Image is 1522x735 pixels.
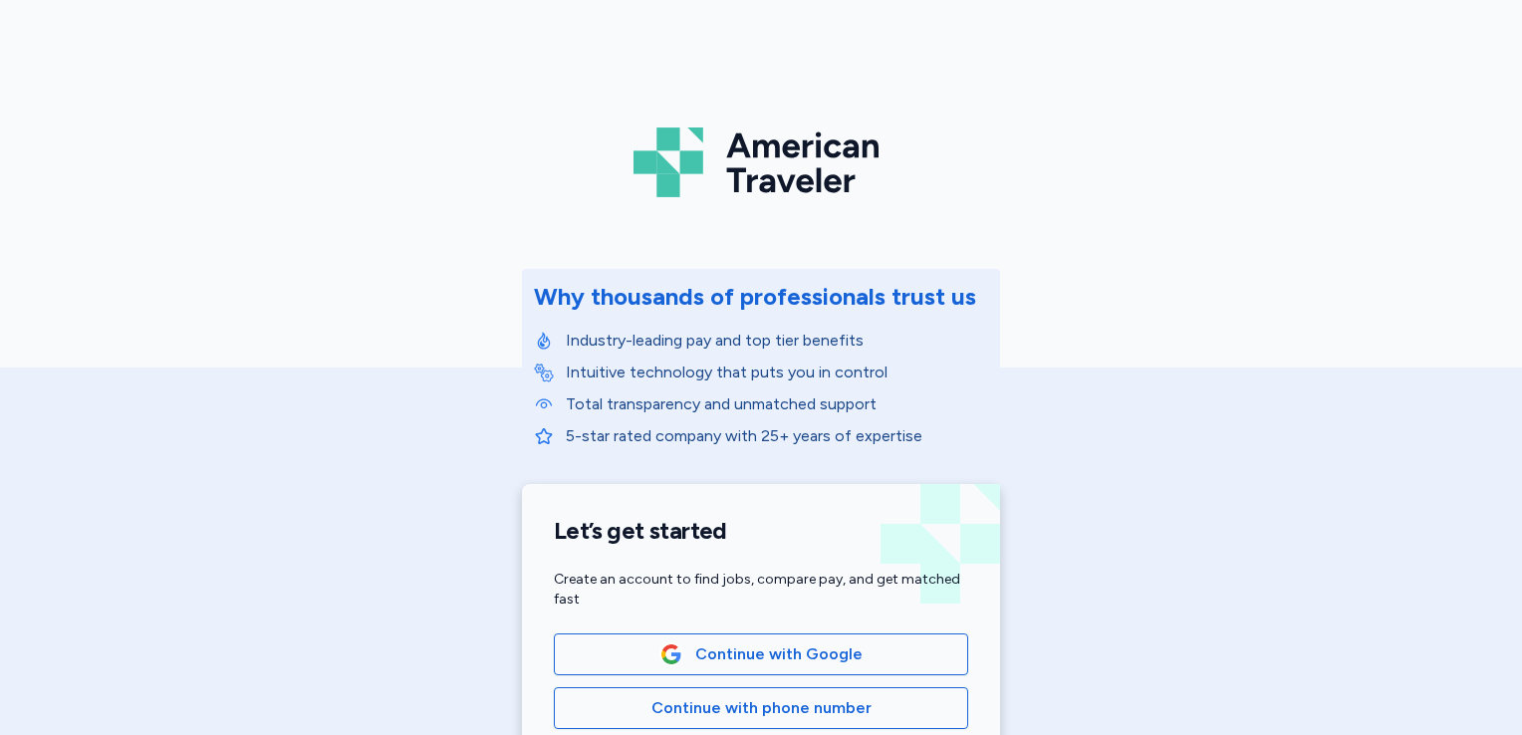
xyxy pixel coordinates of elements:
p: 5-star rated company with 25+ years of expertise [566,424,988,448]
img: Google Logo [660,643,682,665]
button: Continue with phone number [554,687,968,729]
span: Continue with Google [695,642,863,666]
img: Logo [634,120,888,205]
div: Why thousands of professionals trust us [534,281,976,313]
span: Continue with phone number [651,696,872,720]
p: Industry-leading pay and top tier benefits [566,329,988,353]
h1: Let’s get started [554,516,968,546]
div: Create an account to find jobs, compare pay, and get matched fast [554,570,968,610]
p: Intuitive technology that puts you in control [566,361,988,384]
p: Total transparency and unmatched support [566,392,988,416]
button: Google LogoContinue with Google [554,633,968,675]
